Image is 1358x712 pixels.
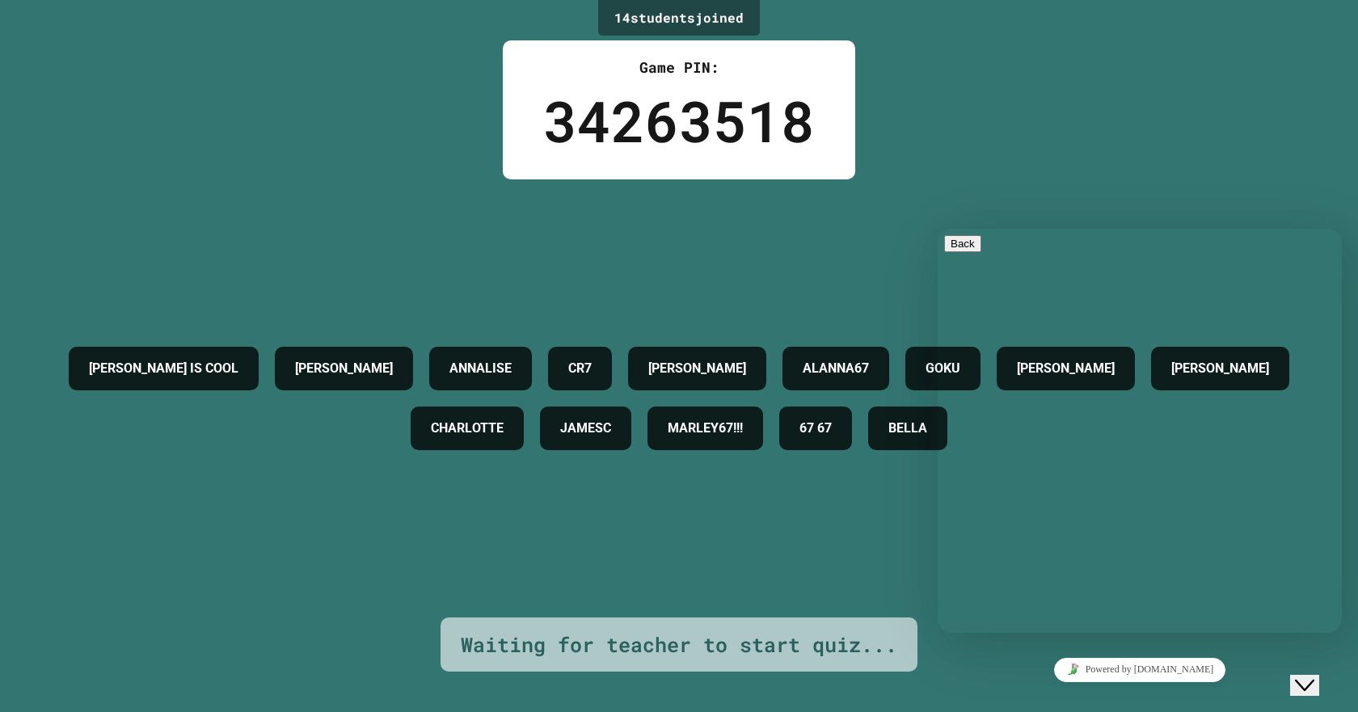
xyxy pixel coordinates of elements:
[449,359,512,378] h4: ANNALISE
[668,419,743,438] h4: MARLEY67!!!
[926,359,960,378] h4: GOKU
[543,78,815,163] div: 34263518
[799,419,832,438] h4: 67 67
[560,419,611,438] h4: JAMESC
[803,359,869,378] h4: ALANNA67
[568,359,592,378] h4: CR7
[295,359,393,378] h4: [PERSON_NAME]
[431,419,504,438] h4: CHARLOTTE
[543,57,815,78] div: Game PIN:
[888,419,927,438] h4: BELLA
[938,229,1342,633] iframe: chat widget
[1290,647,1342,696] iframe: chat widget
[461,630,897,660] div: Waiting for teacher to start quiz...
[648,359,746,378] h4: [PERSON_NAME]
[89,359,238,378] h4: [PERSON_NAME] IS COOL
[938,651,1342,688] iframe: chat widget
